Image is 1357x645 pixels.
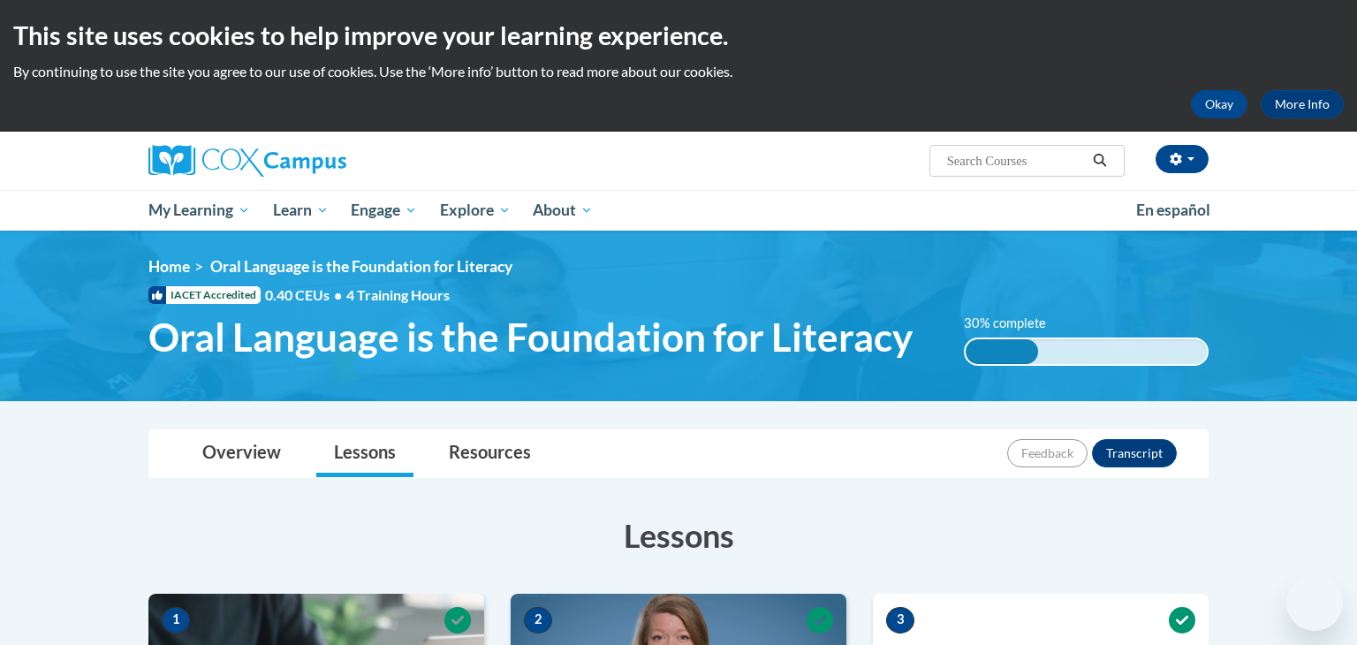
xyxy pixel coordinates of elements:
[148,257,190,276] a: Home
[346,286,450,303] span: 4 Training Hours
[428,190,522,231] a: Explore
[964,314,1065,333] label: 30% complete
[1261,90,1344,118] a: More Info
[339,190,428,231] a: Engage
[522,190,605,231] a: About
[262,190,340,231] a: Learn
[533,200,593,221] span: About
[122,190,1235,231] div: Main menu
[148,145,484,177] a: Cox Campus
[148,286,261,304] span: IACET Accredited
[148,513,1209,558] h3: Lessons
[440,200,511,221] span: Explore
[966,339,1038,364] div: 30% complete
[524,607,552,634] span: 2
[1007,439,1088,467] button: Feedback
[137,190,262,231] a: My Learning
[273,200,329,221] span: Learn
[148,200,250,221] span: My Learning
[1286,574,1343,631] iframe: Button to launch messaging window
[1156,145,1209,173] button: Account Settings
[1087,150,1113,171] button: Search
[1125,192,1222,229] a: En español
[210,257,512,276] span: Oral Language is the Foundation for Literacy
[1191,90,1247,118] button: Okay
[1092,439,1177,467] button: Transcript
[13,18,1344,53] h2: This site uses cookies to help improve your learning experience.
[1136,201,1210,219] span: En español
[185,430,299,477] a: Overview
[13,62,1344,81] p: By continuing to use the site you agree to our use of cookies. Use the ‘More info’ button to read...
[162,607,190,634] span: 1
[265,285,346,305] span: 0.40 CEUs
[148,145,346,177] img: Cox Campus
[351,200,417,221] span: Engage
[334,286,342,303] span: •
[148,314,913,360] span: Oral Language is the Foundation for Literacy
[886,607,914,634] span: 3
[431,430,549,477] a: Resources
[945,150,1087,171] input: Search Courses
[316,430,413,477] a: Lessons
